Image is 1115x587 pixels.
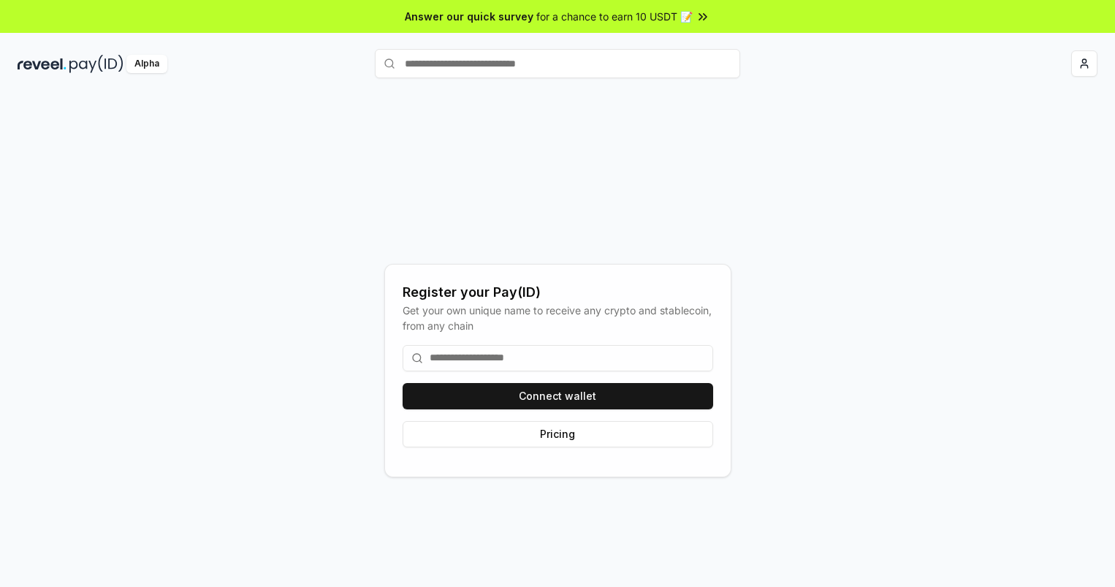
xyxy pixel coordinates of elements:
img: pay_id [69,55,123,73]
div: Alpha [126,55,167,73]
div: Register your Pay(ID) [403,282,713,303]
span: for a chance to earn 10 USDT 📝 [536,9,693,24]
span: Answer our quick survey [405,9,533,24]
button: Pricing [403,421,713,447]
button: Connect wallet [403,383,713,409]
img: reveel_dark [18,55,66,73]
div: Get your own unique name to receive any crypto and stablecoin, from any chain [403,303,713,333]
